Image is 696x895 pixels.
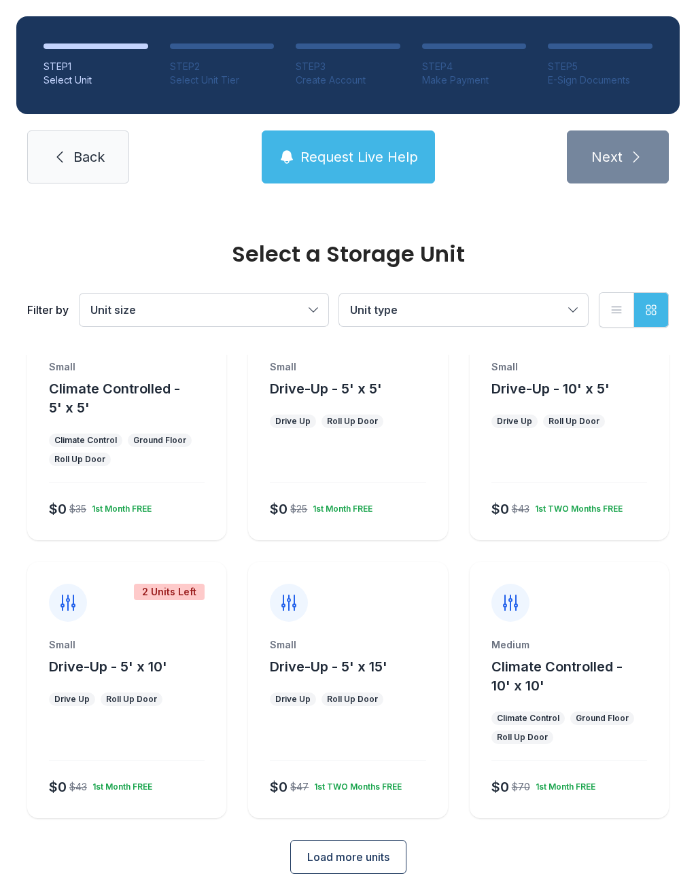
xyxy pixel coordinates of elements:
[422,73,527,87] div: Make Payment
[49,659,167,675] span: Drive-Up - 5' x 10'
[296,73,400,87] div: Create Account
[49,499,67,519] div: $0
[512,780,530,794] div: $70
[134,584,205,600] div: 2 Units Left
[307,498,372,514] div: 1st Month FREE
[133,435,186,446] div: Ground Floor
[548,60,652,73] div: STEP 5
[49,638,205,652] div: Small
[49,381,180,416] span: Climate Controlled - 5' x 5'
[549,416,599,427] div: Roll Up Door
[170,73,275,87] div: Select Unit Tier
[43,73,148,87] div: Select Unit
[43,60,148,73] div: STEP 1
[86,498,152,514] div: 1st Month FREE
[491,360,647,374] div: Small
[491,657,663,695] button: Climate Controlled - 10' x 10'
[27,243,669,265] div: Select a Storage Unit
[548,73,652,87] div: E-Sign Documents
[290,502,307,516] div: $25
[49,379,221,417] button: Climate Controlled - 5' x 5'
[491,499,509,519] div: $0
[80,294,328,326] button: Unit size
[270,777,288,796] div: $0
[69,780,87,794] div: $43
[591,147,623,166] span: Next
[90,303,136,317] span: Unit size
[576,713,629,724] div: Ground Floor
[307,849,389,865] span: Load more units
[270,379,382,398] button: Drive-Up - 5' x 5'
[170,60,275,73] div: STEP 2
[270,657,387,676] button: Drive-Up - 5' x 15'
[49,657,167,676] button: Drive-Up - 5' x 10'
[69,502,86,516] div: $35
[339,294,588,326] button: Unit type
[270,360,425,374] div: Small
[296,60,400,73] div: STEP 3
[529,498,623,514] div: 1st TWO Months FREE
[106,694,157,705] div: Roll Up Door
[275,694,311,705] div: Drive Up
[309,776,402,792] div: 1st TWO Months FREE
[327,416,378,427] div: Roll Up Door
[491,379,610,398] button: Drive-Up - 10' x 5'
[270,659,387,675] span: Drive-Up - 5' x 15'
[491,659,623,694] span: Climate Controlled - 10' x 10'
[275,416,311,427] div: Drive Up
[491,777,509,796] div: $0
[491,638,647,652] div: Medium
[290,780,309,794] div: $47
[270,638,425,652] div: Small
[270,499,288,519] div: $0
[350,303,398,317] span: Unit type
[530,776,595,792] div: 1st Month FREE
[497,732,548,743] div: Roll Up Door
[491,381,610,397] span: Drive-Up - 10' x 5'
[497,713,559,724] div: Climate Control
[87,776,152,792] div: 1st Month FREE
[300,147,418,166] span: Request Live Help
[73,147,105,166] span: Back
[270,381,382,397] span: Drive-Up - 5' x 5'
[422,60,527,73] div: STEP 4
[54,435,117,446] div: Climate Control
[49,360,205,374] div: Small
[54,454,105,465] div: Roll Up Door
[327,694,378,705] div: Roll Up Door
[54,694,90,705] div: Drive Up
[512,502,529,516] div: $43
[497,416,532,427] div: Drive Up
[49,777,67,796] div: $0
[27,302,69,318] div: Filter by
